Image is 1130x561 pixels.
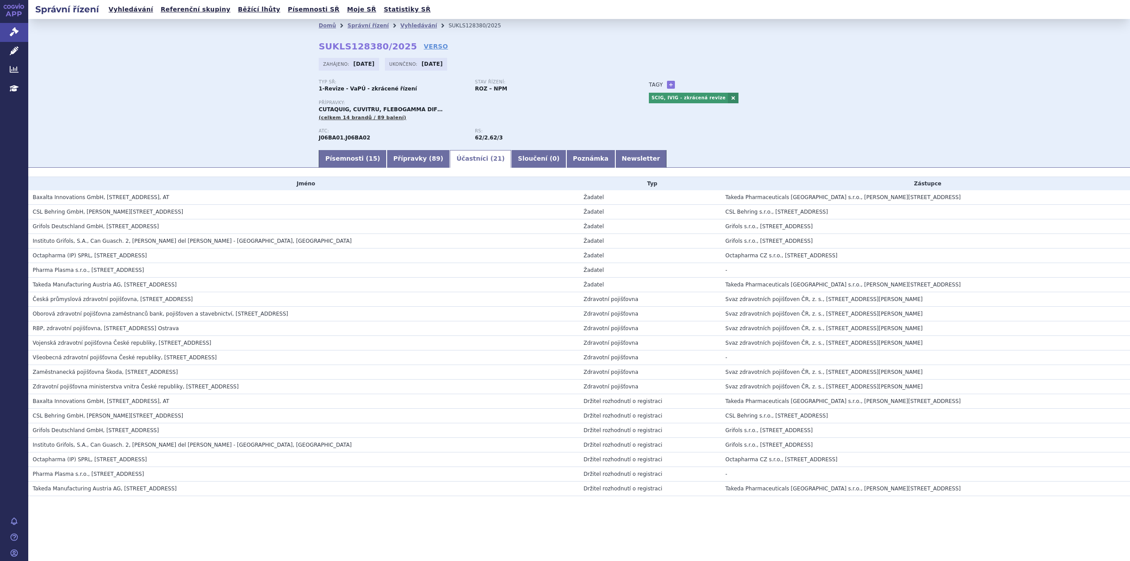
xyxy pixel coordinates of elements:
span: Zdravotní pojišťovna ministerstva vnitra České republiky, Vinohradská 2577/178, Praha 3 - Vinohra... [33,384,239,390]
span: Octapharma (IP) SPRL, Route de Lennik 451, Anderlechtl, BE [33,252,147,259]
span: Držitel rozhodnutí o registraci [584,456,662,463]
a: Přípravky (89) [387,150,450,168]
strong: [DATE] [422,61,443,67]
span: Zdravotní pojišťovna [584,311,638,317]
a: Moje SŘ [344,4,379,15]
a: Statistiky SŘ [381,4,433,15]
span: Instituto Grifols, S.A., Can Guasch. 2, Parets del Valles - Barcelona, ES [33,442,352,448]
a: Správní řízení [347,23,389,29]
span: CSL Behring GmbH, Emil von Behring Strasse 76, Marburg, DE [33,413,183,419]
span: Svaz zdravotních pojišťoven ČR, z. s., [STREET_ADDRESS][PERSON_NAME] [725,384,923,390]
span: Takeda Manufacturing Austria AG, Industriestrasse 67, Vídeň, AT [33,282,177,288]
strong: 1-Revize - VaPÚ - zkrácené řízení [319,86,417,92]
span: CUTAQUIG, CUVITRU, FLEBOGAMMA DIF… [319,106,443,113]
span: Grifols Deutschland GmbH, Colmarer Straße 22, Frankfurt am Main, DE [33,223,159,230]
span: Zdravotní pojišťovna [584,325,638,331]
a: Písemnosti SŘ [285,4,342,15]
p: Přípravky: [319,100,631,105]
span: 89 [432,155,440,162]
span: Držitel rozhodnutí o registraci [584,486,662,492]
span: Pharma Plasma s.r.o., Dělnická 213/12, Praha 7 - Holešovice, CZ [33,267,144,273]
th: Typ [579,177,721,190]
span: Grifols s.r.o., [STREET_ADDRESS] [725,427,813,433]
span: Držitel rozhodnutí o registraci [584,471,662,477]
h3: Tagy [649,79,663,90]
h2: Správní řízení [28,3,106,15]
li: SUKLS128380/2025 [448,19,512,32]
a: Referenční skupiny [158,4,233,15]
span: Svaz zdravotních pojišťoven ČR, z. s., [STREET_ADDRESS][PERSON_NAME] [725,296,923,302]
span: Octapharma (IP) SPRL, Route de Lennik 451, Anderlechtl, BE [33,456,147,463]
a: Sloučení (0) [511,150,566,168]
span: 15 [369,155,377,162]
span: Žadatel [584,282,604,288]
span: Držitel rozhodnutí o registraci [584,427,662,433]
span: CSL Behring s.r.o., [STREET_ADDRESS] [725,413,828,419]
span: Instituto Grifols, S.A., Can Guasch. 2, Parets del Valles - Barcelona, ES [33,238,352,244]
strong: imunoglobuliny normální lidské, s.c. [475,135,488,141]
strong: IMUNOGLOBULINY, NORMÁLNÍ LIDSKÉ, PRO EXTRAVASKULÁRNÍ APLIKACI [319,135,343,141]
p: Stav řízení: [475,79,622,85]
span: - [725,267,727,273]
strong: [DATE] [354,61,375,67]
span: (celkem 14 brandů / 89 balení) [319,115,406,120]
span: 21 [493,155,501,162]
span: Všeobecná zdravotní pojišťovna České republiky, Orlická 2020/4, Praha 3 [33,354,217,361]
span: RBP, zdravotní pojišťovna, Michálkovická 967/108, Slezská Ostrava [33,325,179,331]
span: Baxalta Innovations GmbH, Industriestraße 67, Wien, AT [33,398,169,404]
span: Baxalta Innovations GmbH, Industriestraße 67, Wien, AT [33,194,169,200]
span: Takeda Pharmaceuticals [GEOGRAPHIC_DATA] s.r.o., [PERSON_NAME][STREET_ADDRESS] [725,398,960,404]
span: Grifols Deutschland GmbH, Colmarer Straße 22, Frankfurt am Main, DE [33,427,159,433]
span: Žadatel [584,194,604,200]
span: CSL Behring GmbH, Emil von Behring Strasse 76, Marburg, DE [33,209,183,215]
span: - [725,354,727,361]
span: Žadatel [584,223,604,230]
span: Zdravotní pojišťovna [584,354,638,361]
span: Zaměstnanecká pojišťovna Škoda, Husova 302, Mladá Boleslav [33,369,178,375]
strong: imunoglobuliny normální lidské, i.v. [490,135,503,141]
span: Grifols s.r.o., [STREET_ADDRESS] [725,223,813,230]
span: Grifols s.r.o., [STREET_ADDRESS] [725,442,813,448]
span: Zdravotní pojišťovna [584,369,638,375]
strong: SUKLS128380/2025 [319,41,417,52]
span: Octapharma CZ s.r.o., [STREET_ADDRESS] [725,252,837,259]
span: Držitel rozhodnutí o registraci [584,398,662,404]
span: 0 [553,155,557,162]
span: Ukončeno: [389,60,419,68]
strong: ROZ – NPM [475,86,507,92]
a: Běžící lhůty [235,4,283,15]
span: Takeda Pharmaceuticals [GEOGRAPHIC_DATA] s.r.o., [PERSON_NAME][STREET_ADDRESS] [725,486,960,492]
th: Zástupce [721,177,1130,190]
span: Držitel rozhodnutí o registraci [584,413,662,419]
a: Písemnosti (15) [319,150,387,168]
span: Zdravotní pojišťovna [584,296,638,302]
div: , [475,128,631,142]
a: Newsletter [615,150,667,168]
span: Takeda Manufacturing Austria AG, Industriestrasse 67, Vídeň, AT [33,486,177,492]
span: Žadatel [584,252,604,259]
span: Vojenská zdravotní pojišťovna České republiky, Drahobejlova 1404/4, Praha 9 [33,340,211,346]
span: Takeda Pharmaceuticals [GEOGRAPHIC_DATA] s.r.o., [PERSON_NAME][STREET_ADDRESS] [725,194,960,200]
span: Zahájeno: [323,60,351,68]
span: Zdravotní pojišťovna [584,340,638,346]
span: Octapharma CZ s.r.o., [STREET_ADDRESS] [725,456,837,463]
span: Takeda Pharmaceuticals [GEOGRAPHIC_DATA] s.r.o., [PERSON_NAME][STREET_ADDRESS] [725,282,960,288]
span: CSL Behring s.r.o., [STREET_ADDRESS] [725,209,828,215]
a: SCIG, IVIG - zkrácená revize [649,93,728,103]
span: Žadatel [584,267,604,273]
span: Grifols s.r.o., [STREET_ADDRESS] [725,238,813,244]
p: ATC: [319,128,466,134]
span: Zdravotní pojišťovna [584,384,638,390]
span: Žadatel [584,209,604,215]
a: Vyhledávání [400,23,437,29]
span: Žadatel [584,238,604,244]
a: + [667,81,675,89]
a: Domů [319,23,336,29]
th: Jméno [28,177,579,190]
span: - [725,471,727,477]
span: Držitel rozhodnutí o registraci [584,442,662,448]
p: RS: [475,128,622,134]
a: Poznámka [566,150,615,168]
strong: IMUNOGLOBULINY, NORMÁLNÍ LIDSKÉ, PRO INTRAVASKULÁRNÍ APLIKACI [345,135,370,141]
span: Česká průmyslová zdravotní pojišťovna, Jeremenkova 161/11, Ostrava - Vítkovice [33,296,193,302]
